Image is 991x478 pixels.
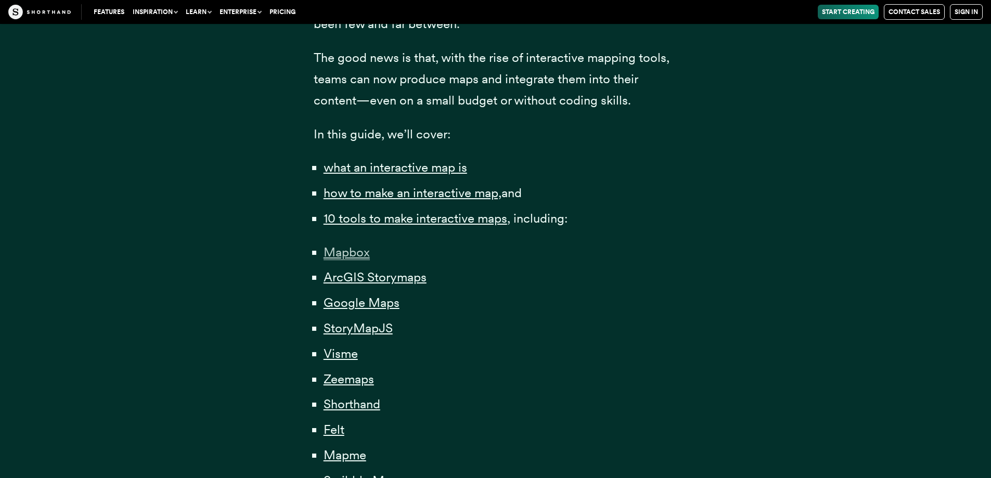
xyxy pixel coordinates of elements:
a: Mapbox [324,244,370,260]
button: Enterprise [215,5,265,19]
span: The good news is that, with the rise of interactive mapping tools, teams can now produce maps and... [314,50,670,108]
a: StoryMapJS [324,320,393,335]
button: Inspiration [128,5,182,19]
a: Shorthand [324,396,380,411]
a: ArcGIS Storymaps [324,269,427,285]
span: , including: [507,211,568,226]
a: how to make an interactive map, [324,185,501,200]
a: Visme [324,346,358,361]
a: Pricing [265,5,300,19]
img: The Craft [8,5,71,19]
a: Features [89,5,128,19]
a: Felt [324,422,344,437]
a: 10 tools to make interactive maps [324,211,507,226]
button: Learn [182,5,215,19]
span: and [501,185,522,200]
a: Mapme [324,447,366,462]
a: Start Creating [818,5,879,19]
a: what an interactive map is [324,160,467,175]
a: Google Maps [324,295,400,310]
span: In this guide, we’ll cover: [314,126,451,141]
a: Contact Sales [884,4,945,20]
a: Zeemaps [324,371,374,386]
a: Sign in [950,4,983,20]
